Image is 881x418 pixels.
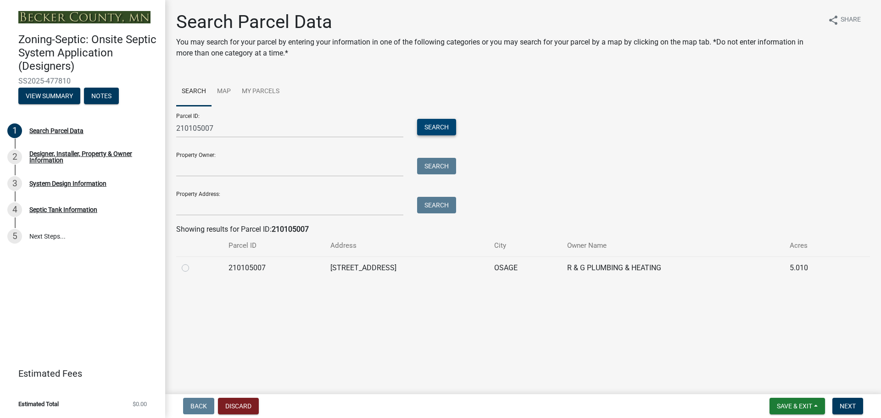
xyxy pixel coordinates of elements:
[29,150,151,163] div: Designer, Installer, Property & Owner Information
[784,235,847,256] th: Acres
[489,235,562,256] th: City
[489,256,562,279] td: OSAGE
[325,235,488,256] th: Address
[769,398,825,414] button: Save & Exit
[18,33,158,72] h4: Zoning-Septic: Onsite Septic System Application (Designers)
[176,224,870,235] div: Showing results for Parcel ID:
[84,93,119,100] wm-modal-confirm: Notes
[7,176,22,191] div: 3
[325,256,488,279] td: [STREET_ADDRESS]
[176,11,820,33] h1: Search Parcel Data
[133,401,147,407] span: $0.00
[272,225,309,234] strong: 210105007
[223,235,325,256] th: Parcel ID
[183,398,214,414] button: Back
[18,401,59,407] span: Estimated Total
[29,206,97,213] div: Septic Tank Information
[236,77,285,106] a: My Parcels
[223,256,325,279] td: 210105007
[417,119,456,135] button: Search
[841,15,861,26] span: Share
[176,37,820,59] p: You may search for your parcel by entering your information in one of the following categories or...
[190,402,207,410] span: Back
[7,123,22,138] div: 1
[7,364,151,383] a: Estimated Fees
[18,11,151,23] img: Becker County, Minnesota
[18,93,80,100] wm-modal-confirm: Summary
[417,197,456,213] button: Search
[417,158,456,174] button: Search
[29,128,84,134] div: Search Parcel Data
[18,88,80,104] button: View Summary
[7,202,22,217] div: 4
[218,398,259,414] button: Discard
[832,398,863,414] button: Next
[840,402,856,410] span: Next
[562,256,785,279] td: R & G PLUMBING & HEATING
[18,77,147,85] span: SS2025-477810
[7,229,22,244] div: 5
[29,180,106,187] div: System Design Information
[176,77,212,106] a: Search
[562,235,785,256] th: Owner Name
[784,256,847,279] td: 5.010
[212,77,236,106] a: Map
[777,402,812,410] span: Save & Exit
[84,88,119,104] button: Notes
[7,150,22,164] div: 2
[820,11,868,29] button: shareShare
[828,15,839,26] i: share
